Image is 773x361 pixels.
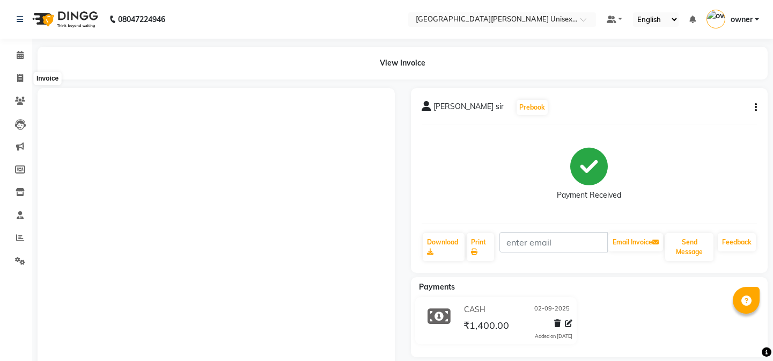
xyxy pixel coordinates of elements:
div: Invoice [34,72,61,85]
button: Prebook [517,100,548,115]
span: owner [731,14,753,25]
span: ₹1,400.00 [463,319,509,334]
img: logo [27,4,101,34]
div: View Invoice [38,47,768,80]
a: Print [467,233,494,261]
div: Added on [DATE] [535,333,572,340]
span: Payments [419,282,455,292]
a: Download [423,233,465,261]
span: CASH [464,304,485,315]
div: Payment Received [557,190,621,201]
iframe: chat widget [728,318,762,350]
input: enter email [499,232,608,252]
span: 02-09-2025 [534,304,570,315]
b: 08047224946 [118,4,165,34]
img: owner [706,10,725,28]
button: Send Message [665,233,713,261]
span: [PERSON_NAME] sir [433,101,504,116]
a: Feedback [718,233,756,251]
button: Email Invoice [608,233,663,251]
